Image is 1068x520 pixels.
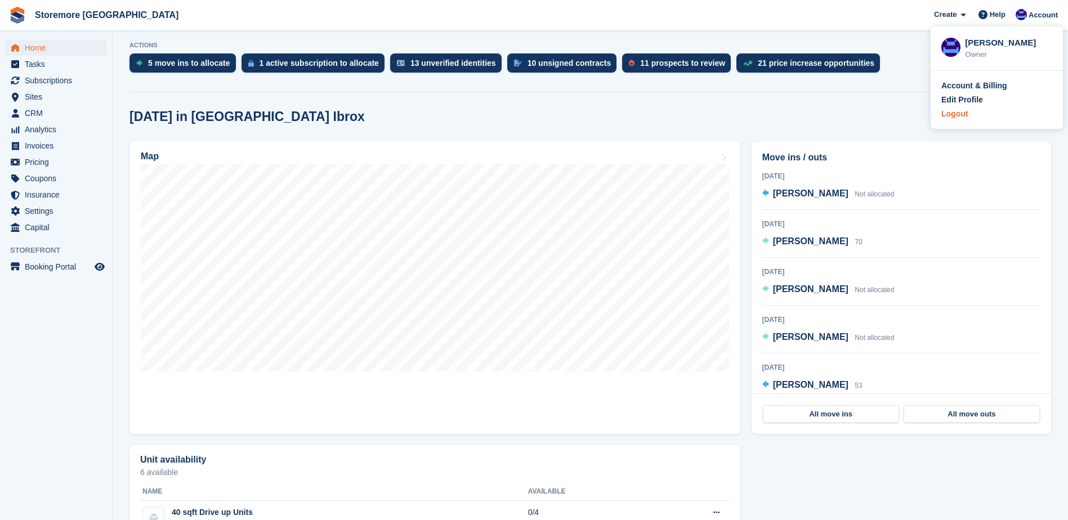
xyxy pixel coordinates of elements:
[25,203,92,219] span: Settings
[763,405,899,423] a: All move ins
[773,189,848,198] span: [PERSON_NAME]
[25,122,92,137] span: Analytics
[140,483,528,501] th: Name
[528,59,611,68] div: 10 unsigned contracts
[6,122,106,137] a: menu
[773,284,848,294] span: [PERSON_NAME]
[941,108,1052,120] a: Logout
[990,9,1006,20] span: Help
[855,382,862,389] span: 53
[904,405,1040,423] a: All move outs
[141,151,159,162] h2: Map
[390,53,507,78] a: 13 unverified identities
[6,138,106,154] a: menu
[242,53,390,78] a: 1 active subscription to allocate
[6,73,106,88] a: menu
[855,334,894,342] span: Not allocated
[9,7,26,24] img: stora-icon-8386f47178a22dfd0bd8f6a31ec36ba5ce8667c1dd55bd0f319d3a0aa187defe.svg
[762,171,1040,181] div: [DATE]
[965,49,1052,60] div: Owner
[6,89,106,105] a: menu
[528,483,652,501] th: Available
[25,219,92,235] span: Capital
[514,60,522,66] img: contract_signature_icon-13c848040528278c33f63329250d36e43548de30e8caae1d1a13099fd9432cc5.svg
[140,455,206,465] h2: Unit availability
[762,330,895,345] a: [PERSON_NAME] Not allocated
[762,219,1040,229] div: [DATE]
[129,42,1051,49] p: ACTIONS
[762,267,1040,277] div: [DATE]
[136,60,142,66] img: move_ins_to_allocate_icon-fdf77a2bb77ea45bf5b3d319d69a93e2d87916cf1d5bf7949dd705db3b84f3ca.svg
[410,59,496,68] div: 13 unverified identities
[6,259,106,275] a: menu
[855,286,894,294] span: Not allocated
[25,171,92,186] span: Coupons
[93,260,106,274] a: Preview store
[640,59,725,68] div: 11 prospects to review
[736,53,886,78] a: 21 price increase opportunities
[6,40,106,56] a: menu
[129,141,740,434] a: Map
[941,80,1052,92] a: Account & Billing
[773,236,848,246] span: [PERSON_NAME]
[629,60,634,66] img: prospect-51fa495bee0391a8d652442698ab0144808aea92771e9ea1ae160a38d050c398.svg
[6,56,106,72] a: menu
[743,61,752,66] img: price_increase_opportunities-93ffe204e8149a01c8c9dc8f82e8f89637d9d84a8eef4429ea346261dce0b2c0.svg
[10,245,112,256] span: Storefront
[762,151,1040,164] h2: Move ins / outs
[30,6,183,24] a: Storemore [GEOGRAPHIC_DATA]
[25,138,92,154] span: Invoices
[6,105,106,121] a: menu
[773,380,848,389] span: [PERSON_NAME]
[25,40,92,56] span: Home
[762,315,1040,325] div: [DATE]
[1016,9,1027,20] img: Angela
[6,171,106,186] a: menu
[762,362,1040,373] div: [DATE]
[25,105,92,121] span: CRM
[762,235,863,249] a: [PERSON_NAME] 70
[762,187,895,201] a: [PERSON_NAME] Not allocated
[25,259,92,275] span: Booking Portal
[773,332,848,342] span: [PERSON_NAME]
[941,38,960,57] img: Angela
[25,154,92,170] span: Pricing
[6,219,106,235] a: menu
[1029,10,1058,21] span: Account
[622,53,736,78] a: 11 prospects to review
[941,94,1052,106] a: Edit Profile
[6,203,106,219] a: menu
[941,94,983,106] div: Edit Profile
[25,73,92,88] span: Subscriptions
[941,108,968,120] div: Logout
[762,378,863,393] a: [PERSON_NAME] 53
[965,37,1052,47] div: [PERSON_NAME]
[172,506,253,518] div: 40 sqft Drive up Units
[507,53,623,78] a: 10 unsigned contracts
[855,238,862,246] span: 70
[941,80,1007,92] div: Account & Billing
[762,283,895,297] a: [PERSON_NAME] Not allocated
[758,59,874,68] div: 21 price increase opportunities
[934,9,957,20] span: Create
[140,468,730,476] p: 6 available
[397,60,405,66] img: verify_identity-adf6edd0f0f0b5bbfe63781bf79b02c33cf7c696d77639b501bdc392416b5a36.svg
[260,59,379,68] div: 1 active subscription to allocate
[6,154,106,170] a: menu
[129,109,365,124] h2: [DATE] in [GEOGRAPHIC_DATA] Ibrox
[148,59,230,68] div: 5 move ins to allocate
[248,60,254,67] img: active_subscription_to_allocate_icon-d502201f5373d7db506a760aba3b589e785aa758c864c3986d89f69b8ff3...
[25,56,92,72] span: Tasks
[25,89,92,105] span: Sites
[129,53,242,78] a: 5 move ins to allocate
[6,187,106,203] a: menu
[25,187,92,203] span: Insurance
[855,190,894,198] span: Not allocated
